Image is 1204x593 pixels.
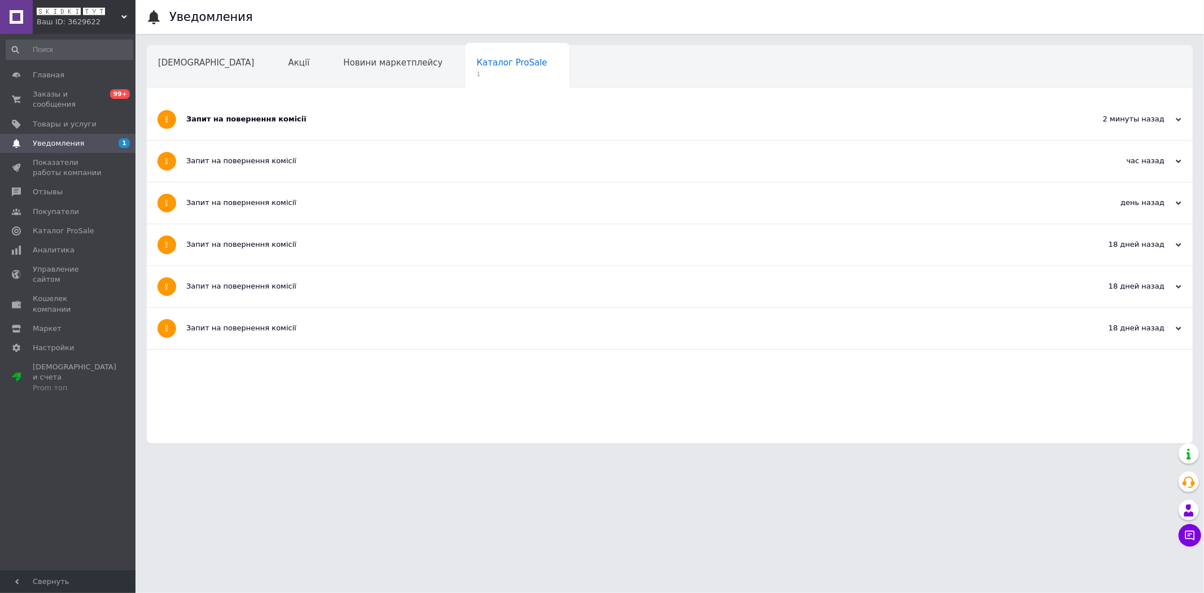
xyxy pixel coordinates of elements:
span: Каталог ProSale [33,226,94,236]
div: 18 дней назад [1069,323,1181,333]
div: 18 дней назад [1069,281,1181,291]
span: 🆂🅺🅸🅳🅺🅸 🆃🆈🆃 [37,7,121,17]
span: Аналитика [33,245,75,255]
div: 2 минуты назад [1069,114,1181,124]
span: Настройки [33,343,74,353]
div: Запит на повернення комісії [186,156,1069,166]
span: Покупатели [33,207,79,217]
div: Запит на повернення комісії [186,198,1069,208]
span: Главная [33,70,64,80]
div: день назад [1069,198,1181,208]
span: Товары и услуги [33,119,97,129]
div: Запит на повернення комісії [186,114,1069,124]
div: час назад [1069,156,1181,166]
h1: Уведомления [169,10,253,24]
span: Показатели работы компании [33,158,104,178]
span: 1 [119,138,130,148]
span: Заказы и сообщения [33,89,104,110]
span: Отзывы [33,187,63,197]
div: Запит на повернення комісії [186,281,1069,291]
span: Маркет [33,324,62,334]
span: [DEMOGRAPHIC_DATA] [158,58,255,68]
div: 18 дней назад [1069,239,1181,250]
span: [DEMOGRAPHIC_DATA] и счета [33,362,116,393]
button: Чат с покупателем [1179,524,1201,547]
div: Запит на повернення комісії [186,323,1069,333]
span: 99+ [110,89,130,99]
span: Уведомления [33,138,84,149]
input: Поиск [6,40,133,60]
div: Prom топ [33,383,116,393]
span: Управление сайтом [33,264,104,285]
div: Запит на повернення комісії [186,239,1069,250]
span: Акції [288,58,310,68]
span: Новини маркетплейсу [343,58,443,68]
span: Кошелек компании [33,294,104,314]
span: 1 [476,70,547,79]
span: Каталог ProSale [476,58,547,68]
div: Ваш ID: 3629622 [37,17,135,27]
